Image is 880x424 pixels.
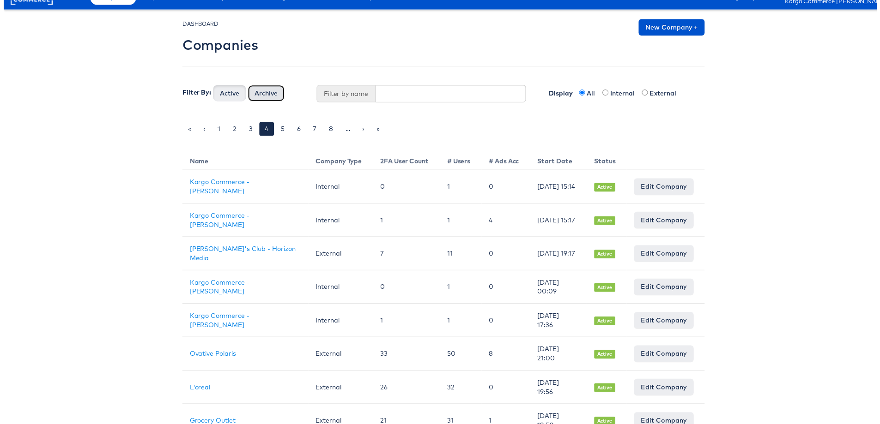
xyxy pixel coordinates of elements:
[225,123,240,137] a: 2
[636,382,696,399] a: Edit Company
[636,348,696,365] a: Edit Company
[356,123,369,137] a: ›
[482,306,531,340] td: 0
[307,239,372,273] td: External
[440,239,482,273] td: 11
[322,123,338,137] a: 8
[210,123,224,137] a: 1
[372,205,440,239] td: 1
[595,252,617,261] span: Active
[246,86,283,102] button: Archive
[307,374,372,407] td: External
[188,352,234,361] a: Ovative Polaris
[188,247,294,264] a: [PERSON_NAME]'s Club - Horizon Media
[531,273,588,306] td: [DATE] 00:09
[307,172,372,205] td: Internal
[531,205,588,239] td: [DATE] 15:17
[482,150,531,172] th: # Ads Acc
[196,123,209,137] a: ‹
[482,239,531,273] td: 0
[595,319,617,328] span: Active
[188,213,248,231] a: Kargo Commerce - [PERSON_NAME]
[482,172,531,205] td: 0
[612,90,642,99] label: Internal
[372,239,440,273] td: 7
[482,374,531,407] td: 0
[540,86,578,99] label: Display
[531,239,588,273] td: [DATE] 19:17
[372,340,440,374] td: 33
[482,205,531,239] td: 4
[188,179,248,197] a: Kargo Commerce - [PERSON_NAME]
[595,387,617,395] span: Active
[339,123,355,137] a: …
[440,172,482,205] td: 1
[636,281,696,298] a: Edit Company
[211,86,244,102] button: Active
[440,150,482,172] th: # Users
[531,374,588,407] td: [DATE] 19:56
[482,273,531,306] td: 0
[307,306,372,340] td: Internal
[370,123,385,137] a: »
[640,19,707,36] a: New Company +
[588,150,628,172] th: Status
[636,247,696,264] a: Edit Company
[180,38,256,53] h2: Companies
[531,306,588,340] td: [DATE] 17:36
[636,214,696,230] a: Edit Company
[188,314,248,332] a: Kargo Commerce - [PERSON_NAME]
[180,150,307,172] th: Name
[372,306,440,340] td: 1
[440,205,482,239] td: 1
[307,150,372,172] th: Company Type
[588,90,602,99] label: All
[440,374,482,407] td: 32
[595,353,617,362] span: Active
[531,150,588,172] th: Start Date
[595,286,617,294] span: Active
[372,150,440,172] th: 2FA User Count
[180,89,209,98] label: Filter By:
[372,172,440,205] td: 0
[636,180,696,197] a: Edit Company
[595,218,617,227] span: Active
[440,306,482,340] td: 1
[307,205,372,239] td: Internal
[372,374,440,407] td: 26
[180,123,194,137] a: «
[482,340,531,374] td: 8
[307,273,372,306] td: Internal
[372,273,440,306] td: 0
[274,123,289,137] a: 5
[440,340,482,374] td: 50
[307,340,372,374] td: External
[531,172,588,205] td: [DATE] 15:14
[531,340,588,374] td: [DATE] 21:00
[440,273,482,306] td: 1
[180,21,217,28] small: DASHBOARD
[258,123,273,137] a: 4
[188,386,208,394] a: L'oreal
[188,281,248,298] a: Kargo Commerce - [PERSON_NAME]
[242,123,256,137] a: 3
[290,123,305,137] a: 6
[651,90,684,99] label: External
[306,123,321,137] a: 7
[316,86,375,103] span: Filter by name
[595,185,617,193] span: Active
[636,315,696,331] a: Edit Company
